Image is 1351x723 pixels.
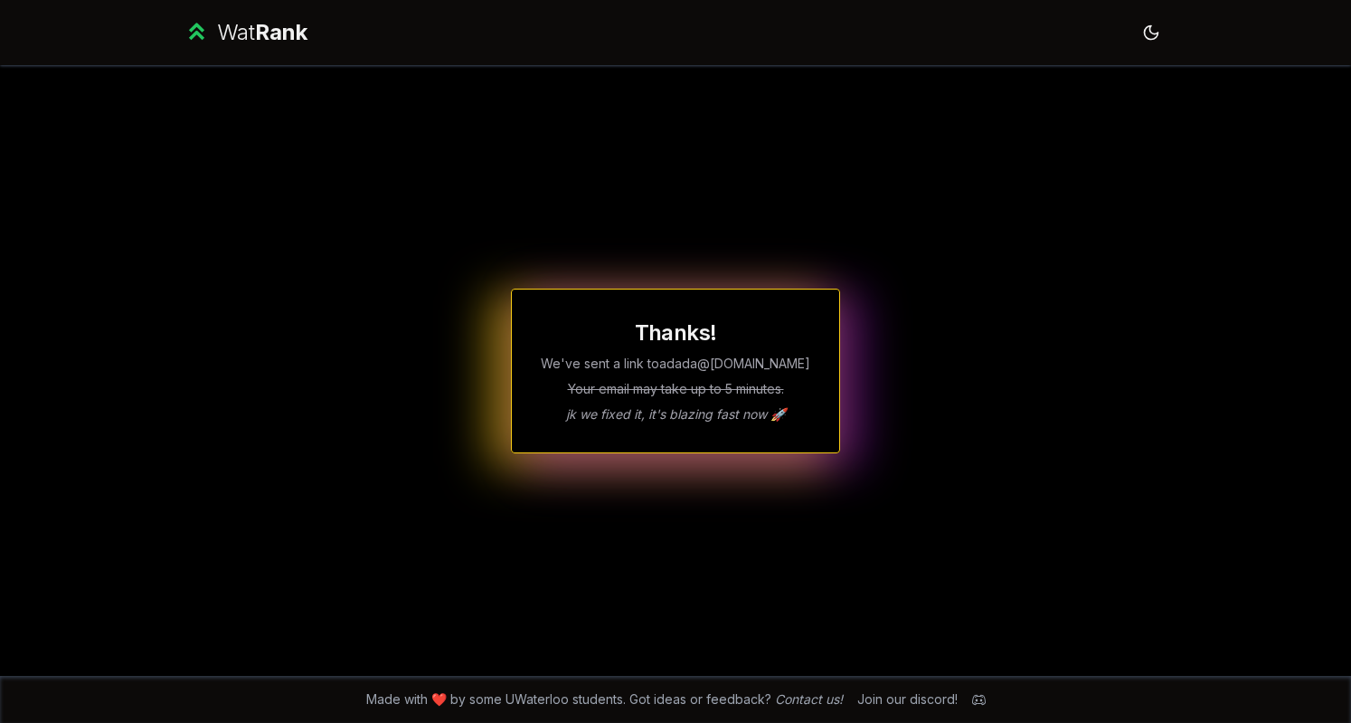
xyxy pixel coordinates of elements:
[541,405,810,423] p: jk we fixed it, it's blazing fast now 🚀
[366,690,843,709] span: Made with ❤️ by some UWaterloo students. Got ideas or feedback?
[541,380,810,398] p: Your email may take up to 5 minutes.
[541,355,810,373] p: We've sent a link to adada @[DOMAIN_NAME]
[775,691,843,707] a: Contact us!
[184,18,307,47] a: WatRank
[217,18,307,47] div: Wat
[857,690,958,709] div: Join our discord!
[541,319,810,347] h1: Thanks!
[255,19,307,45] span: Rank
